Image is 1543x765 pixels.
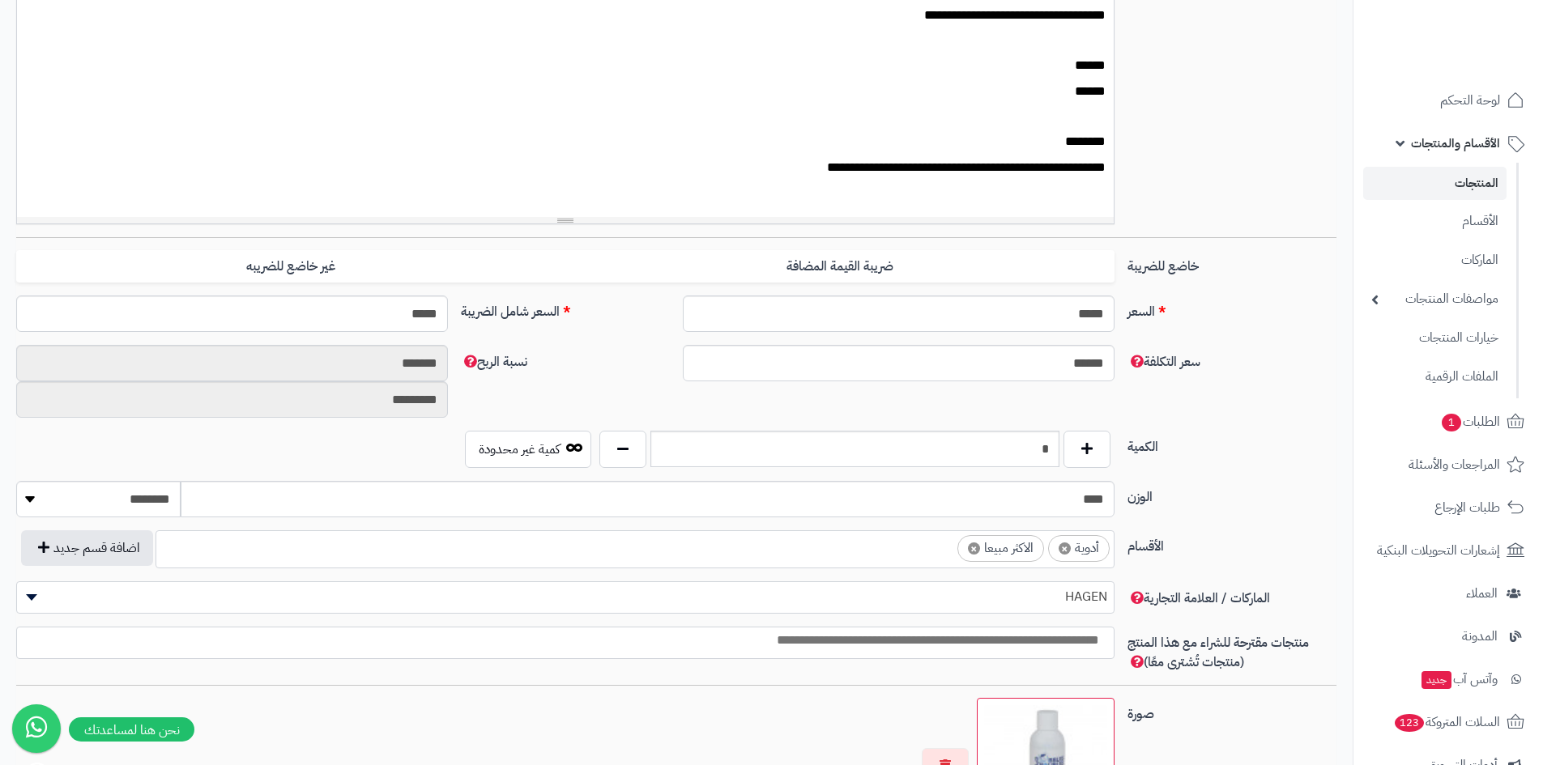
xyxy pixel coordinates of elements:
[1059,542,1071,555] span: ×
[1121,295,1343,321] label: السعر
[1434,496,1500,519] span: طلبات الإرجاع
[1363,402,1533,441] a: الطلبات1
[1420,668,1498,691] span: وآتس آب
[1363,81,1533,120] a: لوحة التحكم
[1377,539,1500,562] span: إشعارات التحويلات البنكية
[1121,481,1343,507] label: الوزن
[454,295,676,321] label: السعر شامل الضريبة
[1363,167,1507,200] a: المنتجات
[1121,530,1343,556] label: الأقسام
[1440,410,1500,433] span: الطلبات
[957,535,1044,562] li: الاكثر مبيعا
[1127,633,1309,672] span: منتجات مقترحة للشراء مع هذا المنتج (منتجات تُشترى معًا)
[1127,589,1270,608] span: الماركات / العلامة التجارية
[1363,574,1533,613] a: العملاء
[1422,671,1451,689] span: جديد
[1127,352,1200,372] span: سعر التكلفة
[16,250,565,283] label: غير خاضع للضريبه
[1411,132,1500,155] span: الأقسام والمنتجات
[1462,625,1498,648] span: المدونة
[1363,359,1507,394] a: الملفات الرقمية
[1363,488,1533,527] a: طلبات الإرجاع
[1363,204,1507,239] a: الأقسام
[1363,282,1507,317] a: مواصفات المنتجات
[1433,24,1528,58] img: logo-2.png
[565,250,1115,283] label: ضريبة القيمة المضافة
[1409,453,1500,476] span: المراجعات والأسئلة
[1363,445,1533,484] a: المراجعات والأسئلة
[1363,243,1507,278] a: الماركات
[21,530,153,566] button: اضافة قسم جديد
[1121,698,1343,724] label: صورة
[1121,431,1343,457] label: الكمية
[1440,89,1500,112] span: لوحة التحكم
[1441,413,1462,432] span: 1
[1466,582,1498,605] span: العملاء
[1363,660,1533,699] a: وآتس آبجديد
[1363,617,1533,656] a: المدونة
[1394,713,1426,733] span: 123
[1393,711,1500,733] span: السلات المتروكة
[17,584,1114,609] span: HAGEN
[1048,535,1110,562] li: أدوية
[461,352,527,372] span: نسبة الربح
[1363,703,1533,742] a: السلات المتروكة123
[968,542,980,555] span: ×
[16,581,1115,614] span: HAGEN
[1121,250,1343,276] label: خاضع للضريبة
[1363,531,1533,570] a: إشعارات التحويلات البنكية
[1363,321,1507,355] a: خيارات المنتجات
